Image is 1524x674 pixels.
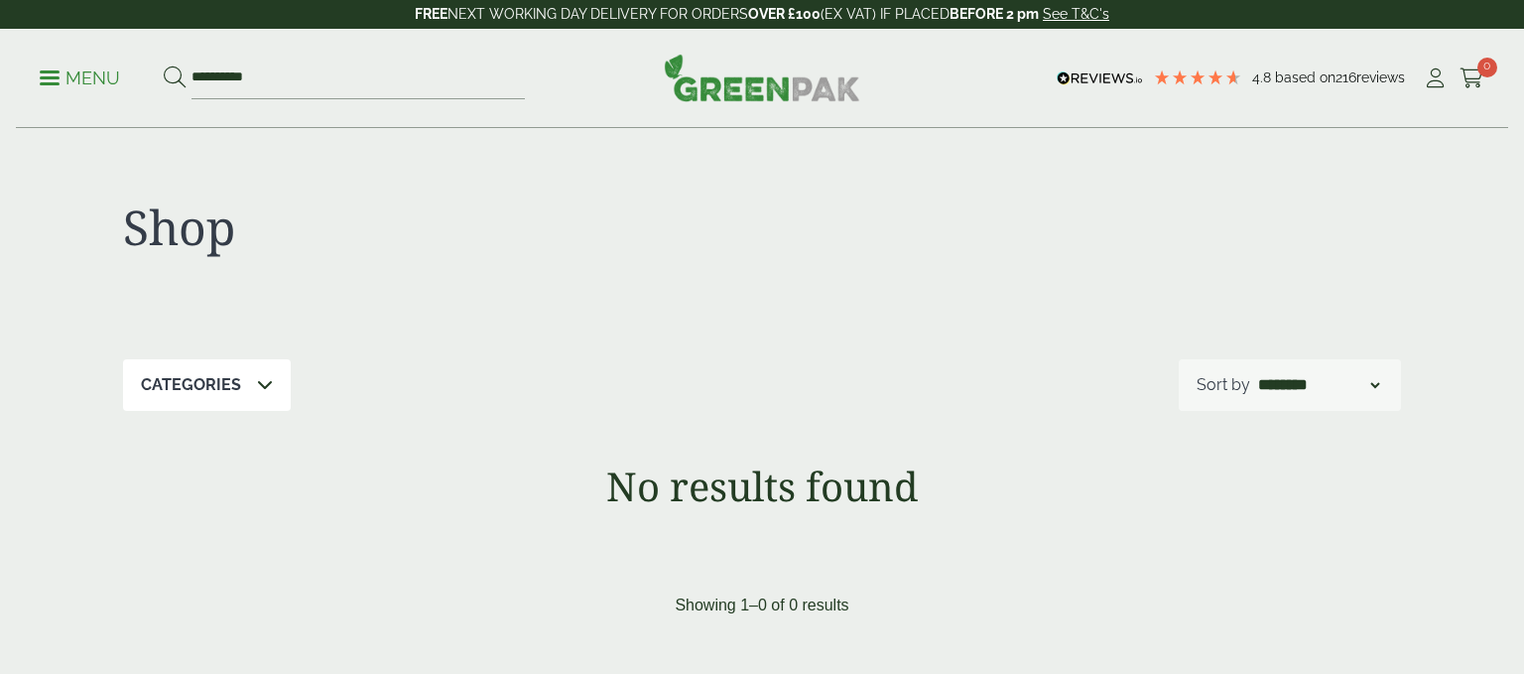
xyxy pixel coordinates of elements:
img: GreenPak Supplies [664,54,860,101]
p: Menu [40,67,120,90]
span: 216 [1335,69,1356,85]
i: Cart [1460,68,1484,88]
a: See T&C's [1043,6,1109,22]
span: 0 [1477,58,1497,77]
span: 4.8 [1252,69,1275,85]
a: 0 [1460,64,1484,93]
p: Categories [141,373,241,397]
img: REVIEWS.io [1057,71,1143,85]
strong: OVER £100 [748,6,821,22]
p: Sort by [1197,373,1250,397]
p: Showing 1–0 of 0 results [675,594,848,617]
strong: BEFORE 2 pm [950,6,1039,22]
select: Shop order [1254,373,1383,397]
div: 4.79 Stars [1153,68,1242,86]
span: Based on [1275,69,1335,85]
a: Menu [40,67,120,86]
i: My Account [1423,68,1448,88]
strong: FREE [415,6,447,22]
span: reviews [1356,69,1405,85]
h1: No results found [69,463,1455,510]
h1: Shop [123,199,762,256]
